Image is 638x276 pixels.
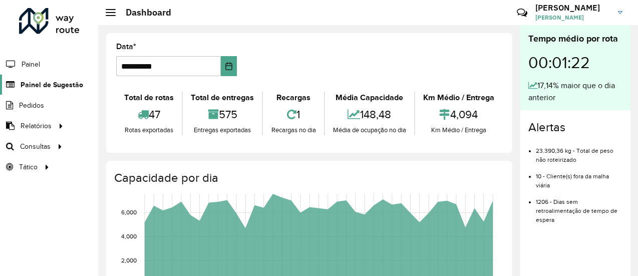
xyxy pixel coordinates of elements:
[19,100,44,111] span: Pedidos
[21,121,52,131] span: Relatórios
[536,164,622,190] li: 10 - Cliente(s) fora da malha viária
[185,125,259,135] div: Entregas exportadas
[535,13,610,22] span: [PERSON_NAME]
[418,125,500,135] div: Km Médio / Entrega
[528,46,622,80] div: 00:01:22
[121,209,137,215] text: 6,000
[265,125,321,135] div: Recargas no dia
[265,104,321,125] div: 1
[20,141,51,152] span: Consultas
[536,139,622,164] li: 23.390,36 kg - Total de peso não roteirizado
[328,104,412,125] div: 148,48
[328,92,412,104] div: Média Capacidade
[116,7,171,18] h2: Dashboard
[22,59,40,70] span: Painel
[19,162,38,172] span: Tático
[528,120,622,135] h4: Alertas
[265,92,321,104] div: Recargas
[116,41,136,53] label: Data
[328,125,412,135] div: Média de ocupação no dia
[528,80,622,104] div: 17,14% maior que o dia anterior
[535,3,610,13] h3: [PERSON_NAME]
[221,56,237,76] button: Choose Date
[418,92,500,104] div: Km Médio / Entrega
[119,125,179,135] div: Rotas exportadas
[418,104,500,125] div: 4,094
[121,257,137,263] text: 2,000
[185,104,259,125] div: 575
[185,92,259,104] div: Total de entregas
[536,190,622,224] li: 1206 - Dias sem retroalimentação de tempo de espera
[119,92,179,104] div: Total de rotas
[528,32,622,46] div: Tempo médio por rota
[114,171,502,185] h4: Capacidade por dia
[511,2,533,24] a: Contato Rápido
[21,80,83,90] span: Painel de Sugestão
[121,233,137,239] text: 4,000
[119,104,179,125] div: 47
